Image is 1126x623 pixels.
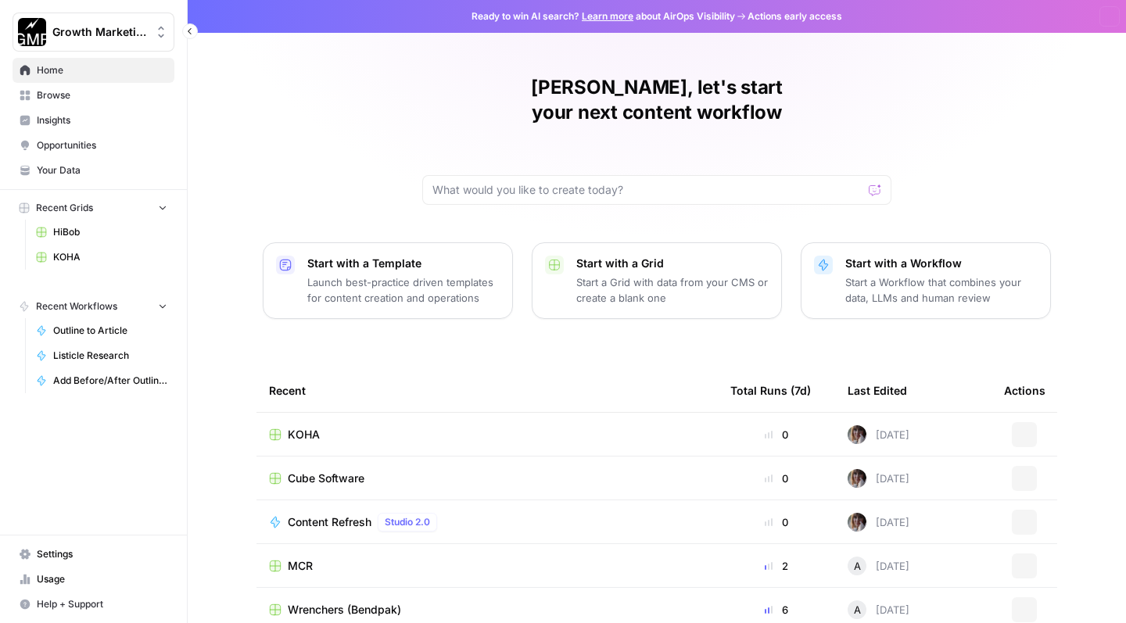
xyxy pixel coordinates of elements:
button: Recent Workflows [13,295,174,318]
div: Last Edited [848,369,907,412]
span: Your Data [37,163,167,177]
a: Settings [13,542,174,567]
div: [DATE] [848,469,909,488]
button: Start with a TemplateLaunch best-practice driven templates for content creation and operations [263,242,513,319]
span: Settings [37,547,167,561]
a: Listicle Research [29,343,174,368]
a: KOHA [29,245,174,270]
a: Your Data [13,158,174,183]
span: Listicle Research [53,349,167,363]
div: 0 [730,514,823,530]
span: Cube Software [288,471,364,486]
span: Ready to win AI search? about AirOps Visibility [472,9,735,23]
div: [DATE] [848,425,909,444]
span: Insights [37,113,167,127]
span: Help + Support [37,597,167,611]
button: Recent Grids [13,196,174,220]
img: rw7z87w77s6b6ah2potetxv1z3h6 [848,469,866,488]
span: Outline to Article [53,324,167,338]
a: KOHA [269,427,705,442]
span: Studio 2.0 [385,515,430,529]
span: MCR [288,558,313,574]
span: Add Before/After Outline to KB [53,374,167,388]
button: Start with a WorkflowStart a Workflow that combines your data, LLMs and human review [801,242,1051,319]
a: MCR [269,558,705,574]
span: Recent Grids [36,201,93,215]
p: Start with a Workflow [845,256,1038,271]
button: Start with a GridStart a Grid with data from your CMS or create a blank one [532,242,782,319]
div: Recent [269,369,705,412]
span: A [854,602,861,618]
button: Help + Support [13,592,174,617]
p: Launch best-practice driven templates for content creation and operations [307,274,500,306]
span: Home [37,63,167,77]
a: Opportunities [13,133,174,158]
div: 6 [730,602,823,618]
span: Content Refresh [288,514,371,530]
span: HiBob [53,225,167,239]
div: [DATE] [848,513,909,532]
span: Actions early access [748,9,842,23]
span: Growth Marketing Pro [52,24,147,40]
div: [DATE] [848,600,909,619]
h1: [PERSON_NAME], let's start your next content workflow [422,75,891,125]
a: Browse [13,83,174,108]
a: Content RefreshStudio 2.0 [269,513,705,532]
span: Usage [37,572,167,586]
a: Usage [13,567,174,592]
span: Recent Workflows [36,299,117,313]
span: Opportunities [37,138,167,152]
div: 0 [730,471,823,486]
a: Home [13,58,174,83]
a: Learn more [582,10,633,22]
p: Start with a Template [307,256,500,271]
p: Start with a Grid [576,256,769,271]
div: [DATE] [848,557,909,575]
img: rw7z87w77s6b6ah2potetxv1z3h6 [848,425,866,444]
div: 2 [730,558,823,574]
p: Start a Grid with data from your CMS or create a blank one [576,274,769,306]
p: Start a Workflow that combines your data, LLMs and human review [845,274,1038,306]
button: Workspace: Growth Marketing Pro [13,13,174,52]
span: KOHA [288,427,320,442]
div: 0 [730,427,823,442]
a: Insights [13,108,174,133]
a: Outline to Article [29,318,174,343]
a: Wrenchers (Bendpak) [269,602,705,618]
a: Add Before/After Outline to KB [29,368,174,393]
img: rw7z87w77s6b6ah2potetxv1z3h6 [848,513,866,532]
div: Actions [1004,369,1045,412]
span: Browse [37,88,167,102]
span: Wrenchers (Bendpak) [288,602,401,618]
img: Growth Marketing Pro Logo [18,18,46,46]
a: Cube Software [269,471,705,486]
span: KOHA [53,250,167,264]
a: HiBob [29,220,174,245]
span: A [854,558,861,574]
input: What would you like to create today? [432,182,862,198]
div: Total Runs (7d) [730,369,811,412]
